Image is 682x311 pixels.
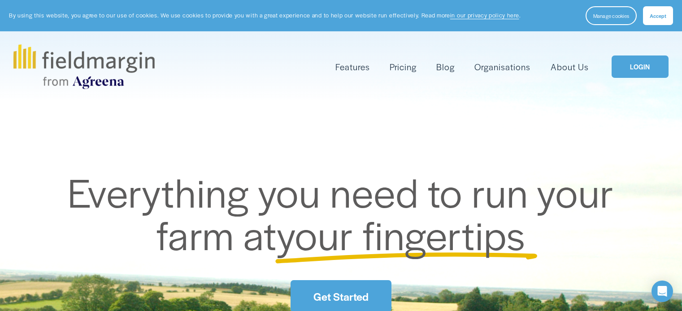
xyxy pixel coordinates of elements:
[650,12,666,19] span: Accept
[652,281,673,302] div: Open Intercom Messenger
[551,60,589,74] a: About Us
[474,60,530,74] a: Organisations
[335,60,370,73] span: Features
[335,60,370,74] a: folder dropdown
[612,55,668,78] a: LOGIN
[450,11,519,19] a: in our privacy policy here
[390,60,417,74] a: Pricing
[436,60,455,74] a: Blog
[13,44,154,89] img: fieldmargin.com
[68,163,623,262] span: Everything you need to run your farm at
[586,6,637,25] button: Manage cookies
[643,6,673,25] button: Accept
[9,11,521,20] p: By using this website, you agree to our use of cookies. We use cookies to provide you with a grea...
[277,206,526,262] span: your fingertips
[593,12,629,19] span: Manage cookies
